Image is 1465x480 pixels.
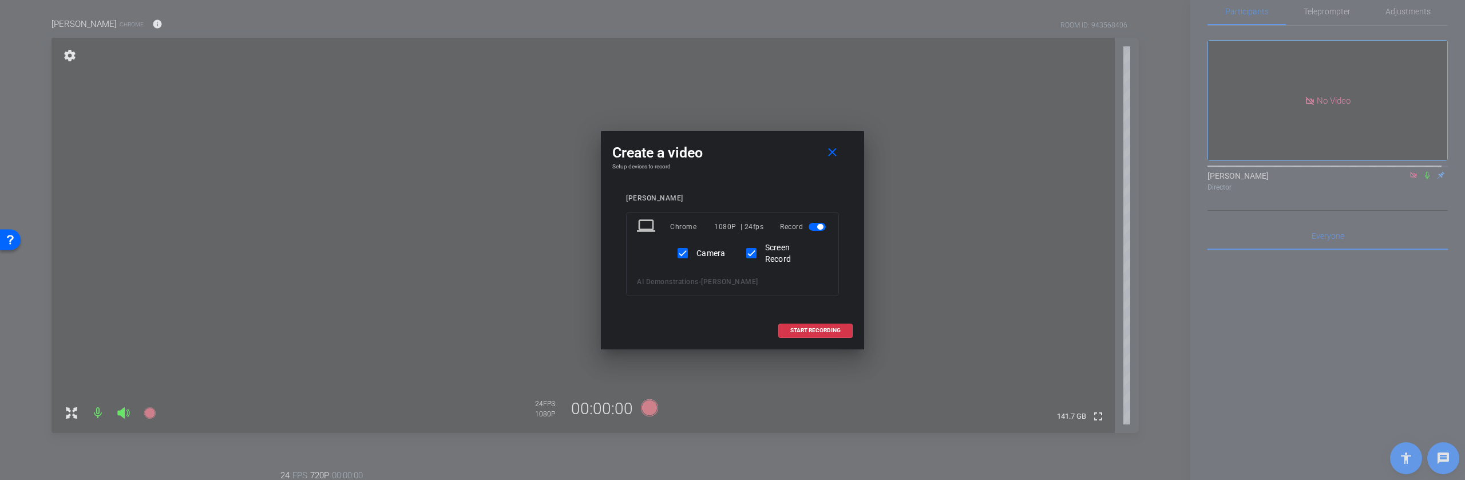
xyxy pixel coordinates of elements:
button: START RECORDING [778,324,853,338]
div: Record [780,217,828,237]
label: Camera [694,247,726,259]
mat-icon: close [825,145,840,160]
div: 1080P | 24fps [714,217,763,237]
mat-icon: laptop [637,217,658,237]
span: - [699,278,702,286]
div: [PERSON_NAME] [626,194,839,203]
span: [PERSON_NAME] [701,278,758,286]
h4: Setup devices to record [612,163,853,170]
label: Screen Record [763,242,814,265]
div: Create a video [612,143,853,163]
div: Chrome [670,217,714,237]
span: AI Demonstrations [637,278,699,286]
span: START RECORDING [790,328,841,333]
